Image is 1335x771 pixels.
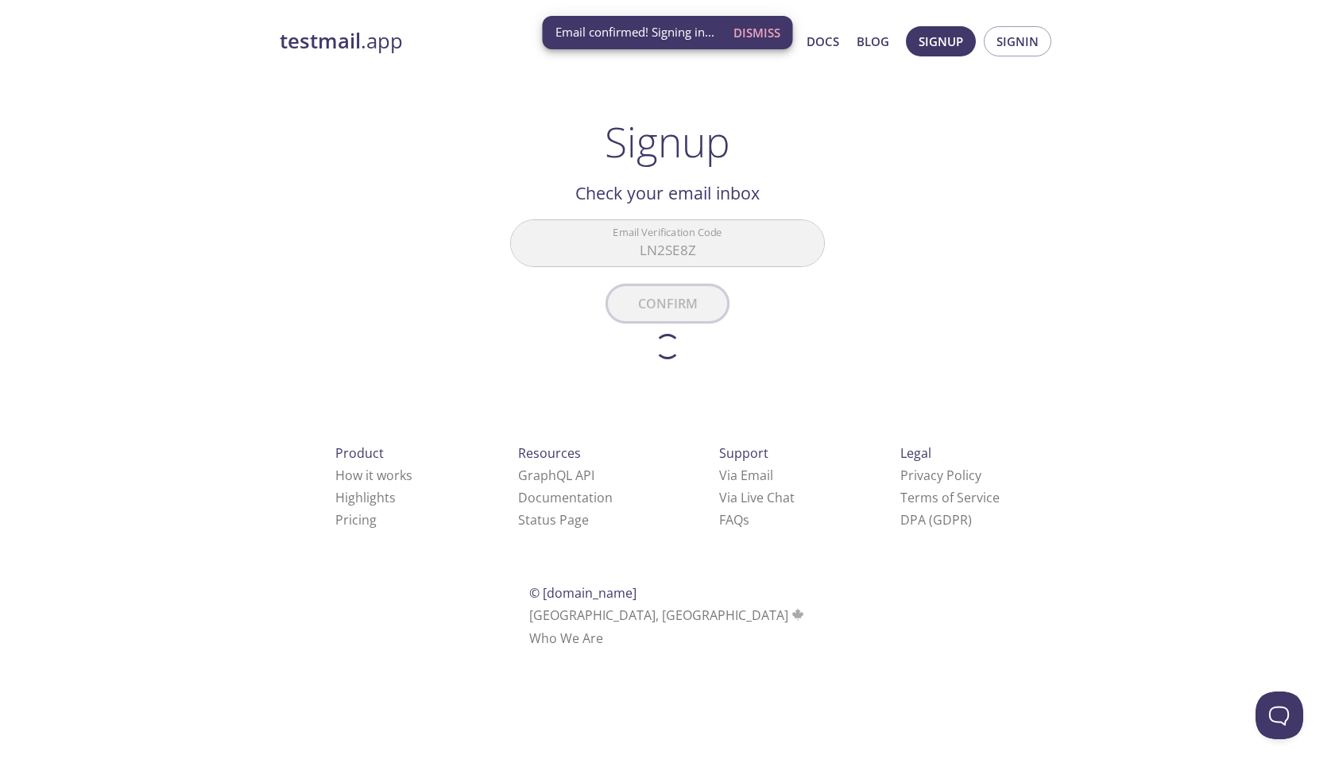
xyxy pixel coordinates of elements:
iframe: Help Scout Beacon - Open [1256,692,1303,739]
span: Email confirmed! Signing in... [555,24,714,41]
span: © [DOMAIN_NAME] [529,584,637,602]
h1: Signup [605,118,730,165]
span: Dismiss [733,22,780,43]
button: Signin [984,26,1051,56]
a: DPA (GDPR) [900,511,972,529]
span: Signup [919,31,963,52]
a: Documentation [518,489,613,506]
span: s [743,511,749,529]
span: [GEOGRAPHIC_DATA], [GEOGRAPHIC_DATA] [529,606,807,624]
span: Legal [900,444,931,462]
span: Resources [518,444,581,462]
a: Via Live Chat [719,489,795,506]
a: Pricing [335,511,377,529]
h2: Check your email inbox [510,180,825,207]
button: Signup [906,26,976,56]
a: Docs [807,31,839,52]
a: Status Page [518,511,589,529]
span: Support [719,444,768,462]
a: How it works [335,467,412,484]
span: Signin [996,31,1039,52]
strong: testmail [280,27,361,55]
a: Blog [857,31,889,52]
span: Product [335,444,384,462]
a: FAQ [719,511,749,529]
a: Who We Are [529,630,603,647]
button: Dismiss [727,17,787,48]
a: Privacy Policy [900,467,981,484]
a: Highlights [335,489,396,506]
a: testmail.app [280,28,653,55]
a: Via Email [719,467,773,484]
a: Terms of Service [900,489,1000,506]
a: GraphQL API [518,467,594,484]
